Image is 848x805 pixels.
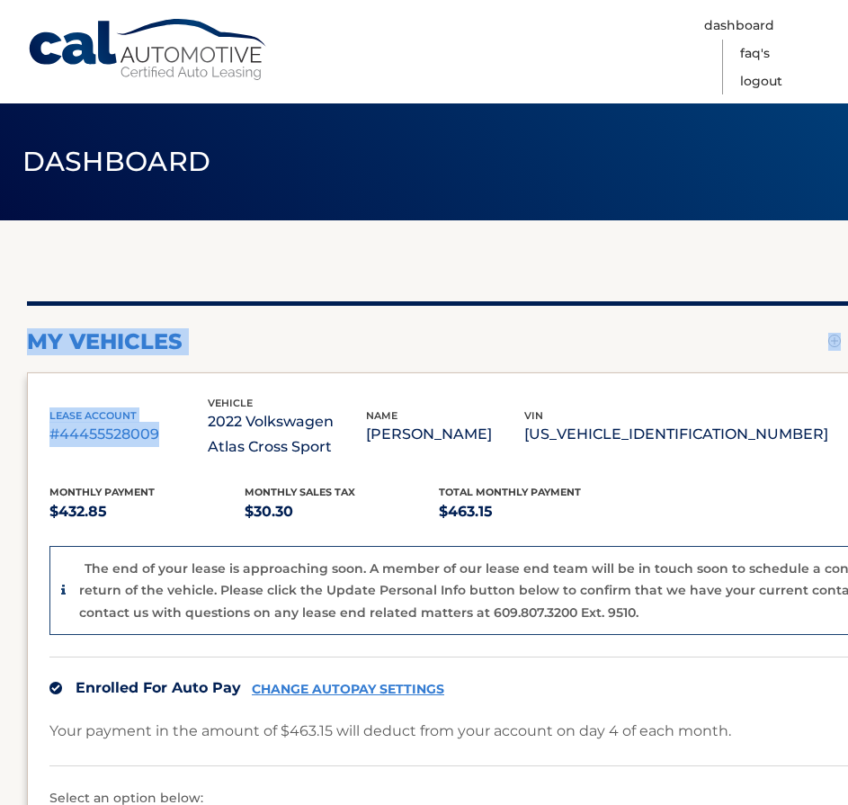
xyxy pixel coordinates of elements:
[439,486,581,498] span: Total Monthly Payment
[49,499,245,524] p: $432.85
[245,486,355,498] span: Monthly sales Tax
[22,145,211,178] span: Dashboard
[740,67,782,95] a: Logout
[49,719,731,744] p: Your payment in the amount of $463.15 will deduct from your account on day 4 of each month.
[524,409,543,422] span: vin
[208,397,253,409] span: vehicle
[366,409,397,422] span: name
[439,499,634,524] p: $463.15
[828,335,841,347] img: add.svg
[252,682,444,697] a: CHANGE AUTOPAY SETTINGS
[49,422,208,447] p: #44455528009
[49,486,155,498] span: Monthly Payment
[27,328,183,355] h2: my vehicles
[27,18,270,82] a: Cal Automotive
[49,409,137,422] span: lease account
[49,682,62,694] img: check.svg
[208,409,366,460] p: 2022 Volkswagen Atlas Cross Sport
[245,499,440,524] p: $30.30
[524,422,828,447] p: [US_VEHICLE_IDENTIFICATION_NUMBER]
[76,679,241,696] span: Enrolled For Auto Pay
[366,422,524,447] p: [PERSON_NAME]
[704,12,774,40] a: Dashboard
[740,40,770,67] a: FAQ's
